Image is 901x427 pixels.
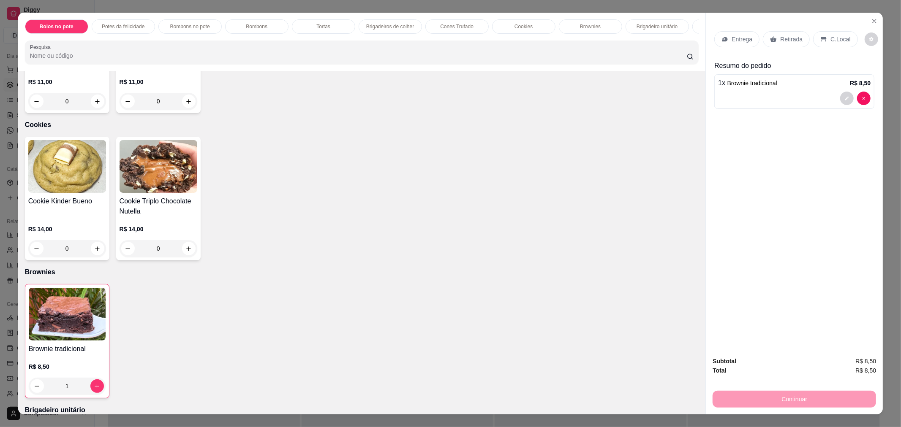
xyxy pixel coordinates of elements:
h4: Cookie Kinder Bueno [28,196,106,206]
p: Bombons [246,23,267,30]
button: increase-product-quantity [182,95,196,108]
button: decrease-product-quantity [857,92,871,105]
p: R$ 8,50 [29,362,106,371]
button: decrease-product-quantity [30,242,44,255]
p: R$ 11,00 [28,78,106,86]
p: 1 x [718,78,777,88]
button: increase-product-quantity [91,95,104,108]
p: R$ 11,00 [120,78,197,86]
p: Bolos no pote [40,23,73,30]
button: decrease-product-quantity [865,32,878,46]
p: Cones Trufado [440,23,474,30]
span: R$ 8,50 [855,366,876,375]
input: Pesquisa [30,51,687,60]
button: Close [868,14,881,28]
p: Resumo do pedido [714,61,874,71]
button: decrease-product-quantity [121,95,135,108]
p: Entrega [732,35,752,43]
h4: Cookie Triplo Chocolate Nutella [120,196,197,216]
img: product-image [120,140,197,193]
p: Brownies [25,267,699,277]
p: Bombons no pote [170,23,210,30]
p: R$ 14,00 [28,225,106,233]
span: Brownie tradicional [727,80,777,86]
p: Brownies [580,23,601,30]
p: C.Local [830,35,850,43]
button: decrease-product-quantity [840,92,854,105]
p: R$ 8,50 [850,79,871,87]
p: Brigadeiro unitário [25,405,699,415]
p: Brigadeiro unitário [637,23,678,30]
p: Cookies [514,23,533,30]
strong: Subtotal [713,358,736,365]
button: increase-product-quantity [91,242,104,255]
p: Potes da felicidade [102,23,144,30]
span: R$ 8,50 [855,357,876,366]
button: increase-product-quantity [182,242,196,255]
button: decrease-product-quantity [30,95,44,108]
img: product-image [29,288,106,341]
button: increase-product-quantity [90,379,104,393]
button: decrease-product-quantity [30,379,44,393]
p: Tortas [316,23,330,30]
p: Cookies [25,120,699,130]
strong: Total [713,367,726,374]
p: Retirada [780,35,803,43]
p: R$ 14,00 [120,225,197,233]
p: Brigadeiros de colher [366,23,414,30]
img: product-image [28,140,106,193]
label: Pesquisa [30,43,54,51]
h4: Brownie tradicional [29,344,106,354]
button: decrease-product-quantity [121,242,135,255]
